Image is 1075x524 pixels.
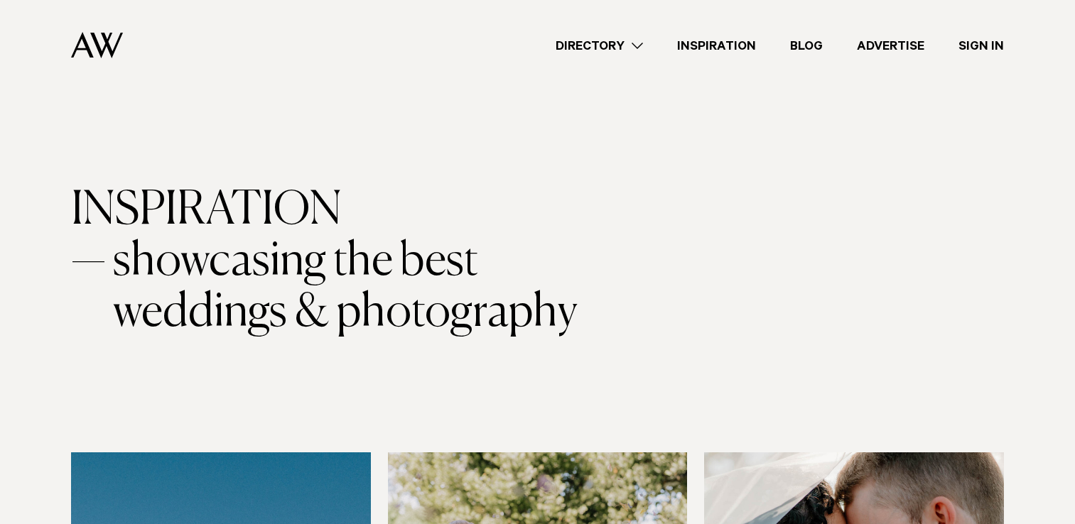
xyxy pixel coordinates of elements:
a: Inspiration [660,36,773,55]
span: showcasing the best weddings & photography [113,236,639,339]
img: Auckland Weddings Logo [71,32,123,58]
a: Blog [773,36,840,55]
a: Sign In [941,36,1021,55]
span: — [71,236,106,339]
a: Advertise [840,36,941,55]
a: Directory [539,36,660,55]
h1: INSPIRATION [71,185,1004,339]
